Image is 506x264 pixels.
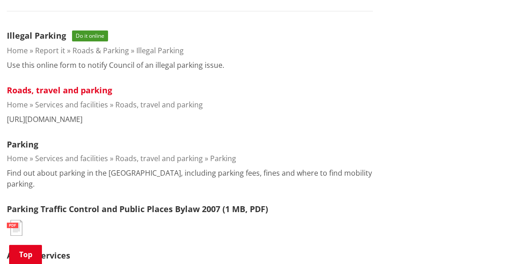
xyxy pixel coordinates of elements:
a: Top [9,245,42,264]
a: Illegal Parking [136,46,184,56]
a: Parking [210,153,236,163]
a: Parking [7,139,38,150]
p: [URL][DOMAIN_NAME] [7,114,83,125]
a: Roads, travel and parking [115,100,203,110]
a: Parking Traffic Control and Public Places Bylaw 2007 (1 MB, PDF) [7,203,268,214]
a: A - Z of services [7,250,70,261]
a: Illegal Parking [7,30,66,41]
a: Services and facilities [35,100,108,110]
a: Roads, travel and parking [115,153,203,163]
a: Roads & Parking [72,46,129,56]
a: Home [7,100,28,110]
a: Home [7,46,28,56]
p: Find out about parking in the [GEOGRAPHIC_DATA], including parking fees, fines and where to find ... [7,168,373,189]
p: Use this online form to notify Council of an illegal parking issue. [7,60,224,71]
a: Roads, travel and parking [7,85,112,96]
iframe: Messenger Launcher [464,226,497,259]
span: Do it online [72,30,108,41]
a: Report it [35,46,65,56]
img: document-pdf.svg [7,220,22,236]
a: Services and facilities [35,153,108,163]
a: Home [7,153,28,163]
